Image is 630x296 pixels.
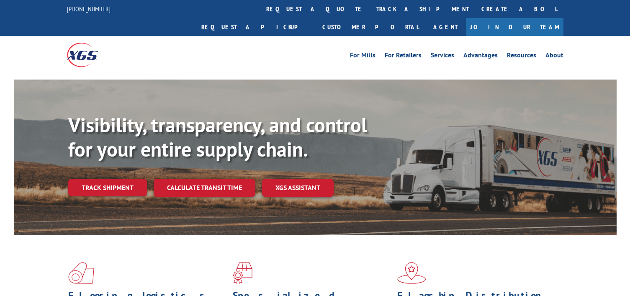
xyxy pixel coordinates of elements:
a: Customer Portal [316,18,425,36]
a: For Mills [350,52,375,61]
a: Services [431,52,454,61]
a: Calculate transit time [154,179,255,197]
a: Track shipment [68,179,147,196]
a: For Retailers [385,52,422,61]
img: xgs-icon-flagship-distribution-model-red [397,262,426,284]
a: Request a pickup [195,18,316,36]
b: Visibility, transparency, and control for your entire supply chain. [68,112,367,162]
a: Advantages [463,52,498,61]
a: Resources [507,52,536,61]
a: [PHONE_NUMBER] [67,5,111,13]
img: xgs-icon-total-supply-chain-intelligence-red [68,262,94,284]
a: Agent [425,18,466,36]
a: Join Our Team [466,18,563,36]
a: About [545,52,563,61]
img: xgs-icon-focused-on-flooring-red [233,262,252,284]
a: XGS ASSISTANT [262,179,334,197]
